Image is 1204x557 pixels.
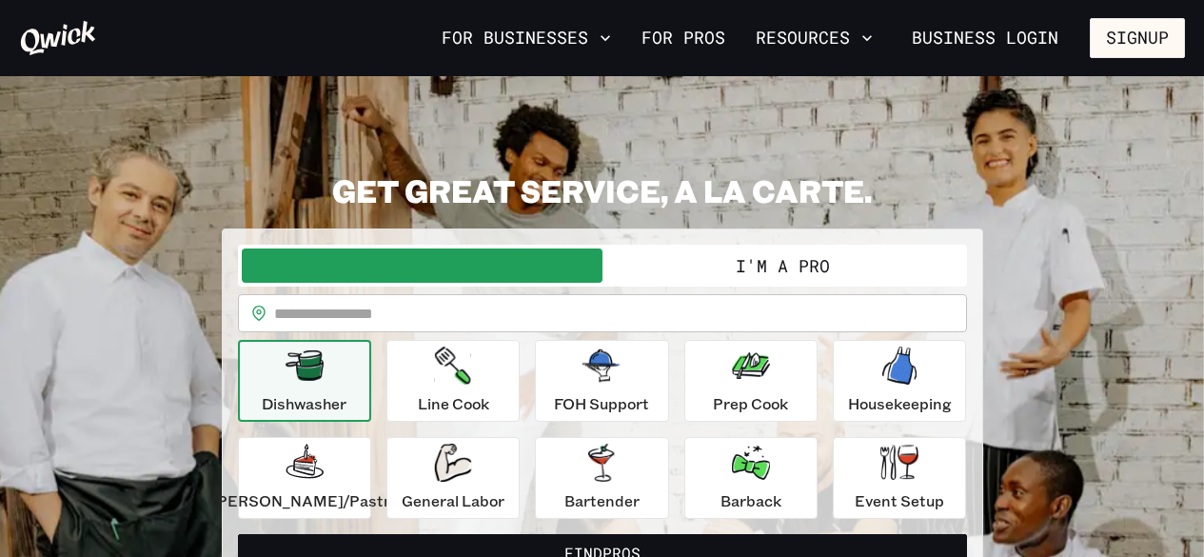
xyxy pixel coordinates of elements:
[748,22,880,54] button: Resources
[211,489,398,512] p: [PERSON_NAME]/Pastry
[535,437,668,519] button: Bartender
[386,340,520,422] button: Line Cook
[238,437,371,519] button: [PERSON_NAME]/Pastry
[418,392,489,415] p: Line Cook
[684,437,818,519] button: Barback
[833,340,966,422] button: Housekeeping
[386,437,520,519] button: General Labor
[242,249,602,283] button: I'm a Business
[434,22,619,54] button: For Businesses
[684,340,818,422] button: Prep Cook
[535,340,668,422] button: FOH Support
[1090,18,1185,58] button: Signup
[602,249,963,283] button: I'm a Pro
[855,489,944,512] p: Event Setup
[634,22,733,54] a: For Pros
[262,392,346,415] p: Dishwasher
[222,171,983,209] h2: GET GREAT SERVICE, A LA CARTE.
[833,437,966,519] button: Event Setup
[720,489,781,512] p: Barback
[564,489,640,512] p: Bartender
[402,489,504,512] p: General Labor
[713,392,788,415] p: Prep Cook
[848,392,952,415] p: Housekeeping
[238,340,371,422] button: Dishwasher
[554,392,649,415] p: FOH Support
[896,18,1075,58] a: Business Login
